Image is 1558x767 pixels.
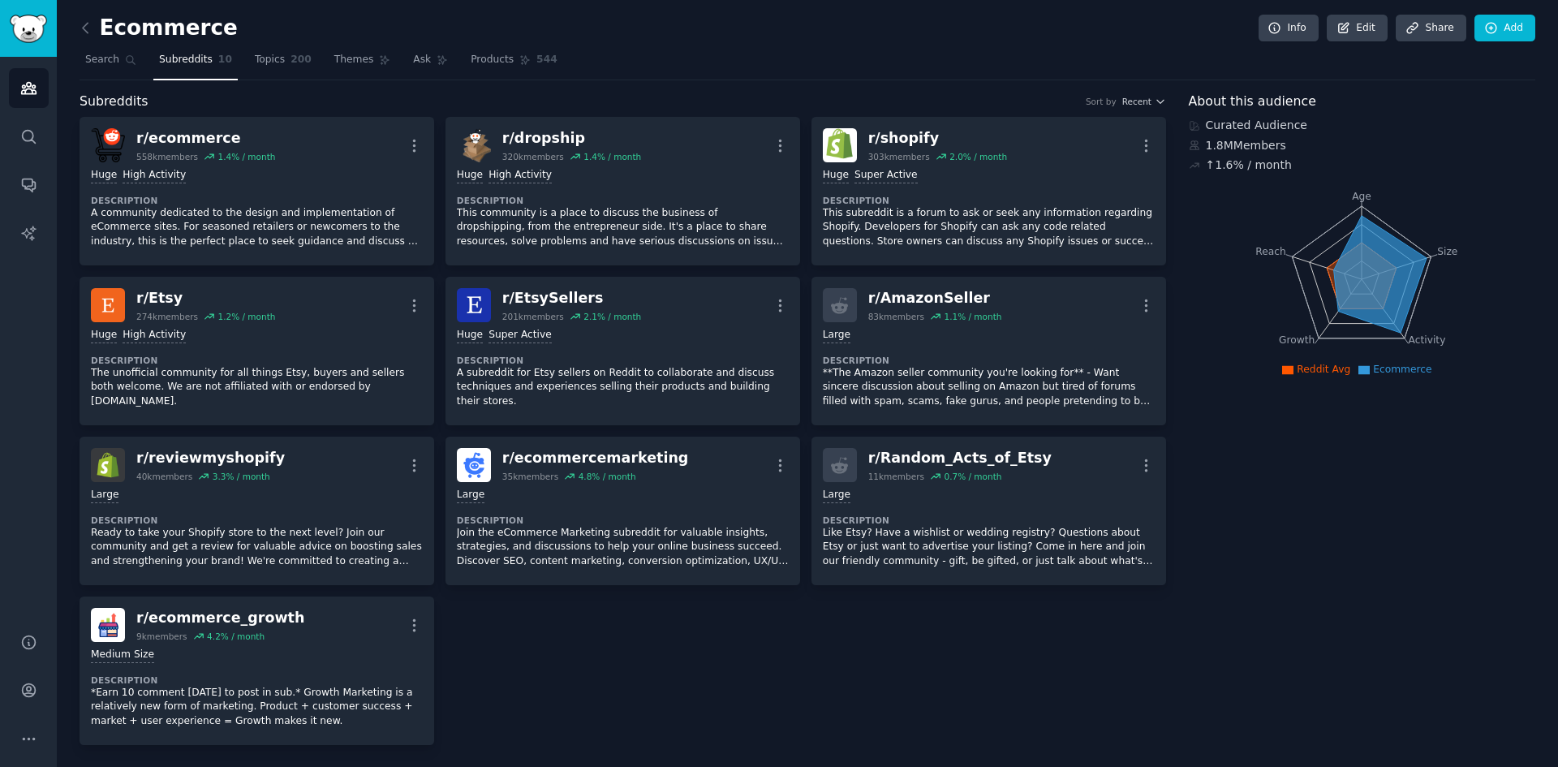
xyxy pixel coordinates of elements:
[91,488,118,503] div: Large
[488,168,552,183] div: High Activity
[80,437,434,585] a: reviewmyshopifyr/reviewmyshopify40kmembers3.3% / monthLargeDescriptionReady to take your Shopify ...
[823,355,1155,366] dt: Description
[1189,137,1536,154] div: 1.8M Members
[255,53,285,67] span: Topics
[1206,157,1292,174] div: ↑ 1.6 % / month
[502,128,641,149] div: r/ dropship
[136,471,192,482] div: 40k members
[159,53,213,67] span: Subreddits
[91,288,125,322] img: Etsy
[465,47,562,80] a: Products544
[502,448,689,468] div: r/ ecommercemarketing
[1396,15,1465,42] a: Share
[91,448,125,482] img: reviewmyshopify
[136,288,275,308] div: r/ Etsy
[823,206,1155,249] p: This subreddit is a forum to ask or seek any information regarding Shopify. Developers for Shopif...
[217,151,275,162] div: 1.4 % / month
[91,608,125,642] img: ecommerce_growth
[136,448,285,468] div: r/ reviewmyshopify
[457,206,789,249] p: This community is a place to discuss the business of dropshipping, from the entrepreneur side. It...
[1255,245,1286,256] tspan: Reach
[80,47,142,80] a: Search
[10,15,47,43] img: GummySearch logo
[502,471,558,482] div: 35k members
[1373,364,1431,375] span: Ecommerce
[85,53,119,67] span: Search
[91,674,423,686] dt: Description
[811,437,1166,585] a: r/Random_Acts_of_Etsy11kmembers0.7% / monthLargeDescriptionLike Etsy? Have a wishlist or wedding ...
[1327,15,1388,42] a: Edit
[407,47,454,80] a: Ask
[80,117,434,265] a: ecommercer/ecommerce558kmembers1.4% / monthHugeHigh ActivityDescriptionA community dedicated to t...
[457,355,789,366] dt: Description
[457,366,789,409] p: A subreddit for Etsy sellers on Reddit to collaborate and discuss techniques and experiences sell...
[583,311,641,322] div: 2.1 % / month
[91,128,125,162] img: ecommerce
[91,355,423,366] dt: Description
[811,277,1166,425] a: r/AmazonSeller83kmembers1.1% / monthLargeDescription**The Amazon seller community you're looking ...
[136,631,187,642] div: 9k members
[91,526,423,569] p: Ready to take your Shopify store to the next level? Join our community and get a review for valua...
[413,53,431,67] span: Ask
[136,311,198,322] div: 274k members
[1279,334,1315,346] tspan: Growth
[823,128,857,162] img: shopify
[1297,364,1350,375] span: Reddit Avg
[944,471,1001,482] div: 0.7 % / month
[823,168,849,183] div: Huge
[207,631,265,642] div: 4.2 % / month
[502,311,564,322] div: 201k members
[217,311,275,322] div: 1.2 % / month
[80,15,238,41] h2: Ecommerce
[91,206,423,249] p: A community dedicated to the design and implementation of eCommerce sites. For seasoned retailers...
[457,488,484,503] div: Large
[868,151,930,162] div: 303k members
[136,128,275,149] div: r/ ecommerce
[91,648,154,663] div: Medium Size
[823,488,850,503] div: Large
[329,47,397,80] a: Themes
[445,117,800,265] a: dropshipr/dropship320kmembers1.4% / monthHugeHigh ActivityDescriptionThis community is a place to...
[583,151,641,162] div: 1.4 % / month
[334,53,374,67] span: Themes
[457,195,789,206] dt: Description
[1352,191,1371,202] tspan: Age
[218,53,232,67] span: 10
[91,515,423,526] dt: Description
[1189,117,1536,134] div: Curated Audience
[213,471,270,482] div: 3.3 % / month
[457,328,483,343] div: Huge
[91,168,117,183] div: Huge
[249,47,317,80] a: Topics200
[123,328,186,343] div: High Activity
[949,151,1007,162] div: 2.0 % / month
[291,53,312,67] span: 200
[868,288,1002,308] div: r/ AmazonSeller
[823,526,1155,569] p: Like Etsy? Have a wishlist or wedding registry? Questions about Etsy or just want to advertise yo...
[823,515,1155,526] dt: Description
[1122,96,1166,107] button: Recent
[868,448,1052,468] div: r/ Random_Acts_of_Etsy
[502,151,564,162] div: 320k members
[153,47,238,80] a: Subreddits10
[445,437,800,585] a: ecommercemarketingr/ecommercemarketing35kmembers4.8% / monthLargeDescriptionJoin the eCommerce Ma...
[91,686,423,729] p: *Earn 10 comment [DATE] to post in sub.* Growth Marketing is a relatively new form of marketing. ...
[91,366,423,409] p: The unofficial community for all things Etsy, buyers and sellers both welcome. We are not affilia...
[136,151,198,162] div: 558k members
[91,195,423,206] dt: Description
[80,597,434,745] a: ecommerce_growthr/ecommerce_growth9kmembers4.2% / monthMedium SizeDescription*Earn 10 comment [DA...
[457,128,491,162] img: dropship
[1474,15,1535,42] a: Add
[1122,96,1151,107] span: Recent
[823,366,1155,409] p: **The Amazon seller community you're looking for** - Want sincere discussion about selling on Ama...
[1437,245,1457,256] tspan: Size
[457,168,483,183] div: Huge
[471,53,514,67] span: Products
[944,311,1001,322] div: 1.1 % / month
[80,277,434,425] a: Etsyr/Etsy274kmembers1.2% / monthHugeHigh ActivityDescriptionThe unofficial community for all thi...
[868,311,924,322] div: 83k members
[854,168,918,183] div: Super Active
[868,128,1007,149] div: r/ shopify
[811,117,1166,265] a: shopifyr/shopify303kmembers2.0% / monthHugeSuper ActiveDescriptionThis subreddit is a forum to as...
[868,471,924,482] div: 11k members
